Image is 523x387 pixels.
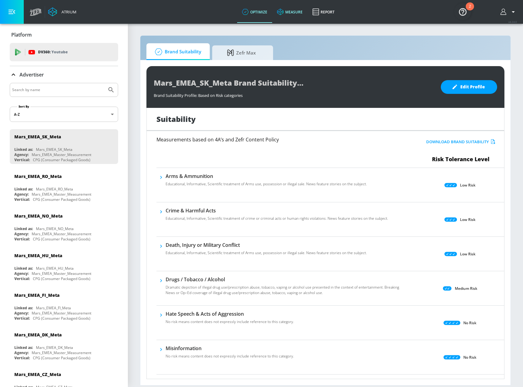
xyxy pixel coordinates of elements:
[19,71,44,78] p: Advertiser
[14,226,33,231] div: Linked as:
[14,253,62,258] div: Mars_EMEA_HU_Meta
[59,9,76,15] div: Atrium
[508,20,517,23] span: v 4.24.0
[166,207,388,225] div: Crime & Harmful ActsEducational, Informative, Scientific treatment of crime or criminal acts or h...
[14,236,30,242] div: Vertical:
[14,134,61,140] div: Mars_EMEA_SK_Meta
[154,90,435,98] div: Brand Suitability Profile: Based on Risk categories
[14,355,30,360] div: Vertical:
[425,137,497,147] button: Download Brand Suitability
[14,305,33,311] div: Linked as:
[166,276,408,283] h6: Drugs / Tobacco / Alcohol
[32,350,91,355] div: Mars_EMEA_Master_Measurement
[460,216,476,223] p: Low Risk
[166,319,294,325] p: No risk means content does not expressly include reference to this category.
[32,311,91,316] div: Mars_EMEA_Master_Measurement
[14,316,30,321] div: Vertical:
[14,231,29,236] div: Agency:
[14,311,29,316] div: Agency:
[10,169,118,204] div: Mars_EMEA_RO_MetaLinked as:Mars_EMEA_RO_MetaAgency:Mars_EMEA_Master_MeasurementVertical:CPG (Cons...
[14,147,33,152] div: Linked as:
[36,305,71,311] div: Mars_EMEA_FI_Meta
[17,105,30,108] label: Sort By
[36,186,73,192] div: Mars_EMEA_RO_Meta
[454,3,471,20] button: Open Resource Center, 2 new notifications
[10,66,118,83] div: Advertiser
[14,292,60,298] div: Mars_EMEA_FI_Meta
[36,266,74,271] div: Mars_EMEA_HU_Meta
[166,345,294,363] div: MisinformationNo risk means content does not expressly include reference to this category.
[14,152,29,157] div: Agency:
[14,345,33,350] div: Linked as:
[453,83,485,91] span: Edit Profile
[307,1,339,23] a: Report
[166,276,408,299] div: Drugs / Tobacco / AlcoholDramatic depiction of illegal drug use/prescription abuse, tobacco, vapi...
[36,226,74,231] div: Mars_EMEA_NO_Meta
[455,285,477,292] p: Medium Risk
[48,7,76,16] a: Atrium
[166,250,367,256] p: Educational, Informative, Scientific treatment of Arms use, possession or illegal sale. News feat...
[10,327,118,362] div: Mars_EMEA_DK_MetaLinked as:Mars_EMEA_DK_MetaAgency:Mars_EMEA_Master_MeasurementVertical:CPG (Cons...
[166,285,408,296] p: Dramatic depiction of illegal drug use/prescription abuse, tobacco, vaping or alcohol use present...
[166,207,388,214] h6: Crime & Harmful Acts
[14,197,30,202] div: Vertical:
[153,44,201,59] span: Brand Suitability
[14,332,62,338] div: Mars_EMEA_DK_Meta
[14,173,62,179] div: Mars_EMEA_RO_Meta
[11,31,32,38] p: Platform
[33,157,90,162] div: CPG (Consumer Packaged Goods)
[12,86,104,94] input: Search by name
[156,137,388,142] h6: Measurements based on 4A’s and Zefr Content Policy
[10,107,118,122] div: A-Z
[32,231,91,236] div: Mars_EMEA_Master_Measurement
[10,248,118,283] div: Mars_EMEA_HU_MetaLinked as:Mars_EMEA_HU_MetaAgency:Mars_EMEA_Master_MeasurementVertical:CPG (Cons...
[10,288,118,322] div: Mars_EMEA_FI_MetaLinked as:Mars_EMEA_FI_MetaAgency:Mars_EMEA_Master_MeasurementVertical:CPG (Cons...
[237,1,272,23] a: optimize
[166,216,388,221] p: Educational, Informative, Scientific treatment of crime or criminal acts or human rights violatio...
[463,320,476,326] p: No Risk
[14,266,33,271] div: Linked as:
[10,26,118,43] div: Platform
[36,147,72,152] div: Mars_EMEA_SK_Meta
[14,157,30,162] div: Vertical:
[36,345,73,350] div: Mars_EMEA_DK_Meta
[38,49,68,55] p: DV360:
[14,276,30,281] div: Vertical:
[460,251,476,257] p: Low Risk
[166,242,367,259] div: Death, Injury or Military ConflictEducational, Informative, Scientific treatment of Arms use, pos...
[166,173,367,179] h6: Arms & Ammunition
[10,129,118,164] div: Mars_EMEA_SK_MetaLinked as:Mars_EMEA_SK_MetaAgency:Mars_EMEA_Master_MeasurementVertical:CPG (Cons...
[166,345,294,352] h6: Misinformation
[10,208,118,243] div: Mars_EMEA_NO_MetaLinked as:Mars_EMEA_NO_MetaAgency:Mars_EMEA_Master_MeasurementVertical:CPG (Cons...
[272,1,307,23] a: measure
[432,155,490,163] span: Risk Tolerance Level
[166,311,294,328] div: Hate Speech & Acts of AggressionNo risk means content does not expressly include reference to thi...
[33,316,90,321] div: CPG (Consumer Packaged Goods)
[14,350,29,355] div: Agency:
[14,271,29,276] div: Agency:
[166,311,294,317] h6: Hate Speech & Acts of Aggression
[441,80,497,94] button: Edit Profile
[463,354,476,360] p: No Risk
[14,192,29,197] div: Agency:
[14,213,63,219] div: Mars_EMEA_NO_Meta
[51,49,68,55] p: Youtube
[14,186,33,192] div: Linked as:
[166,242,367,248] h6: Death, Injury or Military Conflict
[469,6,471,14] div: 2
[32,271,91,276] div: Mars_EMEA_Master_Measurement
[33,197,90,202] div: CPG (Consumer Packaged Goods)
[33,236,90,242] div: CPG (Consumer Packaged Goods)
[14,371,61,377] div: Mars_EMEA_CZ_Meta
[32,192,91,197] div: Mars_EMEA_Master_Measurement
[166,173,367,190] div: Arms & AmmunitionEducational, Informative, Scientific treatment of Arms use, possession or illega...
[166,353,294,359] p: No risk means content does not expressly include reference to this category.
[32,152,91,157] div: Mars_EMEA_Master_Measurement
[33,276,90,281] div: CPG (Consumer Packaged Goods)
[460,182,476,188] p: Low Risk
